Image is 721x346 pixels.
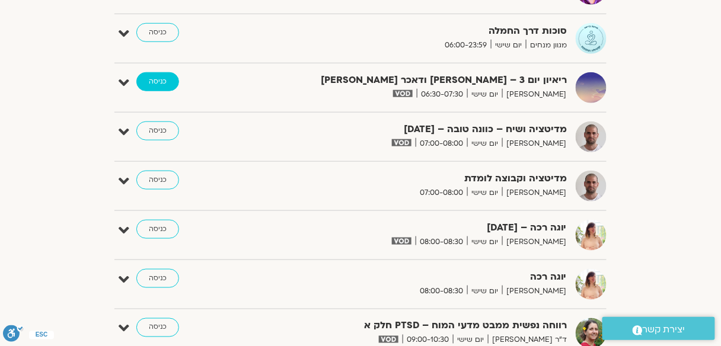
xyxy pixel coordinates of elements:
[441,39,491,52] span: 06:00-23:59
[526,39,567,52] span: מגוון מנחים
[276,23,567,39] strong: סוכות דרך החמלה
[491,39,526,52] span: יום שישי
[502,137,567,150] span: [PERSON_NAME]
[467,137,502,150] span: יום שישי
[276,220,567,236] strong: יוגה רכה – [DATE]
[136,171,179,190] a: כניסה
[392,238,411,245] img: vodicon
[502,88,567,101] span: [PERSON_NAME]
[393,90,413,97] img: vodicon
[136,23,179,42] a: כניסה
[416,285,467,297] span: 08:00-08:30
[416,137,467,150] span: 07:00-08:00
[136,318,179,337] a: כניסה
[416,236,467,248] span: 08:00-08:30
[276,171,567,187] strong: מדיטציה וקבוצה לומדת
[392,139,411,146] img: vodicon
[502,285,567,297] span: [PERSON_NAME]
[136,121,179,140] a: כניסה
[276,318,567,334] strong: רווחה נפשית ממבט מדעי המוח – PTSD חלק א
[276,121,567,137] strong: מדיטציה ושיח – כוונה טובה – [DATE]
[276,72,567,88] strong: ריאיון יום 3 – [PERSON_NAME] ודאכר [PERSON_NAME]
[416,187,467,199] span: 07:00-08:00
[602,317,715,340] a: יצירת קשר
[643,322,685,338] span: יצירת קשר
[136,220,179,239] a: כניסה
[136,72,179,91] a: כניסה
[502,236,567,248] span: [PERSON_NAME]
[467,285,502,297] span: יום שישי
[502,187,567,199] span: [PERSON_NAME]
[276,269,567,285] strong: יוגה רכה
[467,187,502,199] span: יום שישי
[467,88,502,101] span: יום שישי
[379,336,398,343] img: vodicon
[417,88,467,101] span: 06:30-07:30
[467,236,502,248] span: יום שישי
[136,269,179,288] a: כניסה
